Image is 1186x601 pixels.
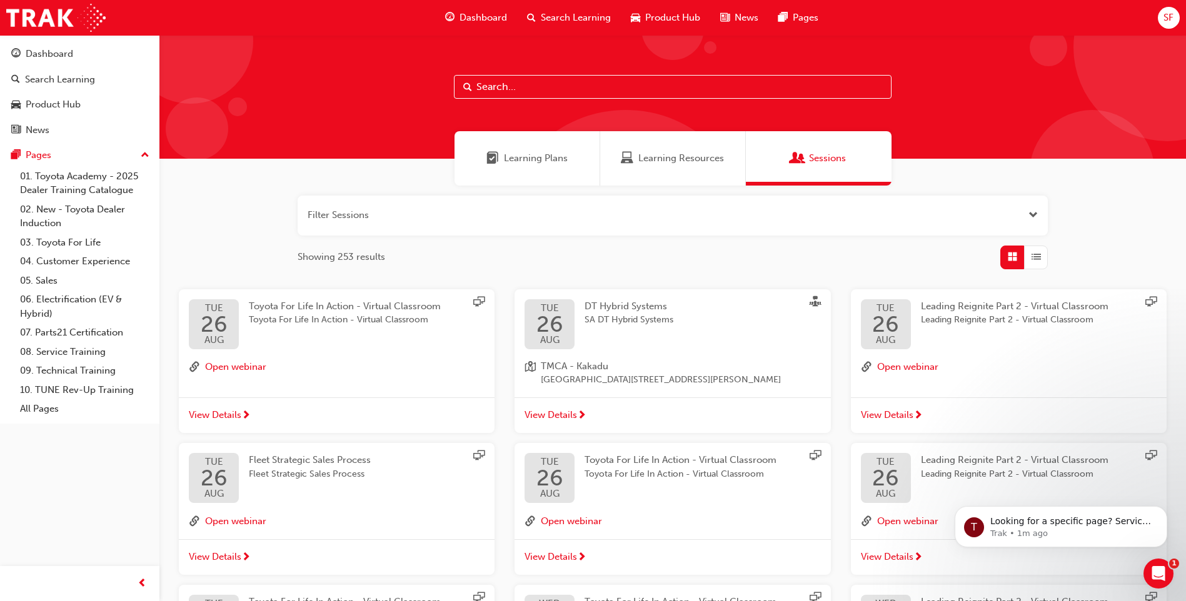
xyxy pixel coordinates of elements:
[1145,450,1157,464] span: sessionType_ONLINE_URL-icon
[435,5,517,31] a: guage-iconDashboard
[720,10,730,26] span: news-icon
[5,119,154,142] a: News
[249,454,371,465] span: Fleet Strategic Sales Process
[460,11,507,25] span: Dashboard
[201,335,228,345] span: AUG
[189,453,485,503] a: TUE26AUGFleet Strategic Sales ProcessFleet Strategic Sales Process
[877,513,938,529] button: Open webinar
[525,453,820,503] a: TUE26AUGToyota For Life In Action - Virtual ClassroomToyota For Life In Action - Virtual Classroom
[861,453,1157,503] a: TUE26AUGLeading Reignite Part 2 - Virtual ClassroomLeading Reignite Part 2 - Virtual Classroom
[249,300,441,312] span: Toyota For Life In Action - Virtual Classroom
[872,313,899,335] span: 26
[525,550,577,564] span: View Details
[1158,7,1180,29] button: SF
[921,454,1108,465] span: Leading Reignite Part 2 - Virtual Classroom
[525,359,820,387] a: location-iconTMCA - Kakadu[GEOGRAPHIC_DATA][STREET_ADDRESS][PERSON_NAME]
[179,397,495,434] a: View Details
[861,513,872,529] span: link-icon
[525,408,577,422] span: View Details
[851,397,1167,434] a: View Details
[189,299,485,349] a: TUE26AUGToyota For Life In Action - Virtual ClassroomToyota For Life In Action - Virtual Classroom
[536,313,563,335] span: 26
[541,513,602,529] button: Open webinar
[11,49,21,60] span: guage-icon
[536,467,563,489] span: 26
[179,443,495,575] button: TUE26AUGFleet Strategic Sales ProcessFleet Strategic Sales Processlink-iconOpen webinarView Details
[536,457,563,467] span: TUE
[541,373,781,387] span: [GEOGRAPHIC_DATA][STREET_ADDRESS][PERSON_NAME]
[11,74,20,86] span: search-icon
[15,361,154,380] a: 09. Technical Training
[241,410,251,422] span: next-icon
[600,131,746,186] a: Learning ResourcesLearning Resources
[26,148,51,162] div: Pages
[15,342,154,362] a: 08. Service Training
[5,93,154,116] a: Product Hub
[877,359,938,375] button: Open webinar
[201,457,228,467] span: TUE
[201,313,228,335] span: 26
[205,359,266,375] button: Open webinar
[26,97,81,112] div: Product Hub
[585,313,673,327] span: SA DT Hybrid Systems
[241,552,251,564] span: next-icon
[15,252,154,271] a: 04. Customer Experience
[201,304,228,313] span: TUE
[515,397,830,434] a: View Details
[189,408,241,422] span: View Details
[810,450,821,464] span: sessionType_ONLINE_URL-icon
[179,539,495,575] a: View Details
[1028,208,1038,222] span: Open the filter
[525,299,820,349] a: TUE26AUGDT Hybrid SystemsSA DT Hybrid Systems
[15,200,154,233] a: 02. New - Toyota Dealer Induction
[527,10,536,26] span: search-icon
[861,359,872,375] span: link-icon
[921,313,1108,327] span: Leading Reignite Part 2 - Virtual Classroom
[249,313,441,327] span: Toyota For Life In Action - Virtual Classroom
[536,335,563,345] span: AUG
[536,304,563,313] span: TUE
[473,296,485,310] span: sessionType_ONLINE_URL-icon
[577,552,586,564] span: next-icon
[809,151,846,166] span: Sessions
[585,300,667,312] span: DT Hybrid Systems
[541,11,611,25] span: Search Learning
[5,144,154,167] button: Pages
[872,304,899,313] span: TUE
[15,380,154,400] a: 10. TUNE Rev-Up Training
[861,408,913,422] span: View Details
[921,300,1108,312] span: Leading Reignite Part 2 - Virtual Classroom
[473,450,485,464] span: sessionType_ONLINE_URL-icon
[201,467,228,489] span: 26
[15,271,154,291] a: 05. Sales
[515,443,830,575] button: TUE26AUGToyota For Life In Action - Virtual ClassroomToyota For Life In Action - Virtual Classroo...
[15,167,154,200] a: 01. Toyota Academy - 2025 Dealer Training Catalogue
[15,323,154,342] a: 07. Parts21 Certification
[525,513,536,529] span: link-icon
[515,289,830,434] button: TUE26AUGDT Hybrid SystemsSA DT Hybrid Systemslocation-iconTMCA - Kakadu[GEOGRAPHIC_DATA][STREET_A...
[851,443,1167,575] button: TUE26AUGLeading Reignite Part 2 - Virtual ClassroomLeading Reignite Part 2 - Virtual Classroomlin...
[1169,559,1179,569] span: 1
[504,151,568,166] span: Learning Plans
[746,131,892,186] a: SessionsSessions
[631,10,640,26] span: car-icon
[913,410,923,422] span: next-icon
[1163,11,1173,25] span: SF
[25,72,95,87] div: Search Learning
[645,11,700,25] span: Product Hub
[205,513,266,529] button: Open webinar
[1032,250,1041,264] span: List
[792,151,804,166] span: Sessions
[621,151,633,166] span: Learning Resources
[936,480,1186,567] iframe: Intercom notifications message
[11,125,21,136] span: news-icon
[15,233,154,252] a: 03. Toyota For Life
[11,99,21,111] span: car-icon
[778,10,788,26] span: pages-icon
[768,5,828,31] a: pages-iconPages
[921,467,1108,482] span: Leading Reignite Part 2 - Virtual Classroom
[5,40,154,144] button: DashboardSearch LearningProduct HubNews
